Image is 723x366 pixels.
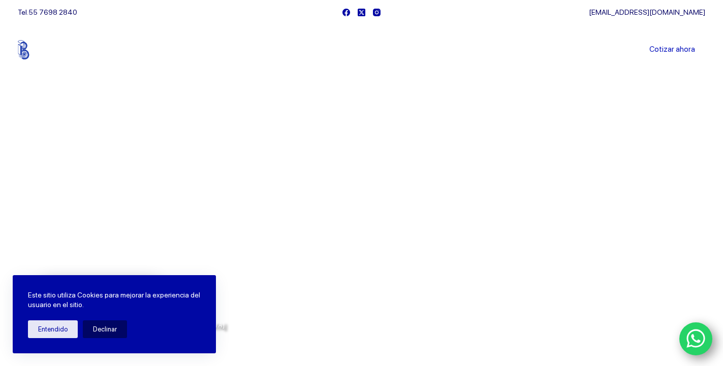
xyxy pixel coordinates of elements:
[28,290,201,310] p: Este sitio utiliza Cookies para mejorar la experiencia del usuario en el sitio.
[373,9,381,16] a: Instagram
[358,9,365,16] a: X (Twitter)
[28,320,78,338] button: Entendido
[36,151,166,164] span: Bienvenido a Balerytodo®
[83,320,127,338] button: Declinar
[679,322,713,356] a: WhatsApp
[18,8,77,16] span: Tel.
[28,8,77,16] a: 55 7698 2840
[36,173,328,243] span: Somos los doctores de la industria
[36,254,237,267] span: Rodamientos y refacciones industriales
[589,8,705,16] a: [EMAIL_ADDRESS][DOMAIN_NAME]
[639,40,705,60] a: Cotizar ahora
[18,40,81,59] img: Balerytodo
[342,9,350,16] a: Facebook
[242,24,481,75] nav: Menu Principal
